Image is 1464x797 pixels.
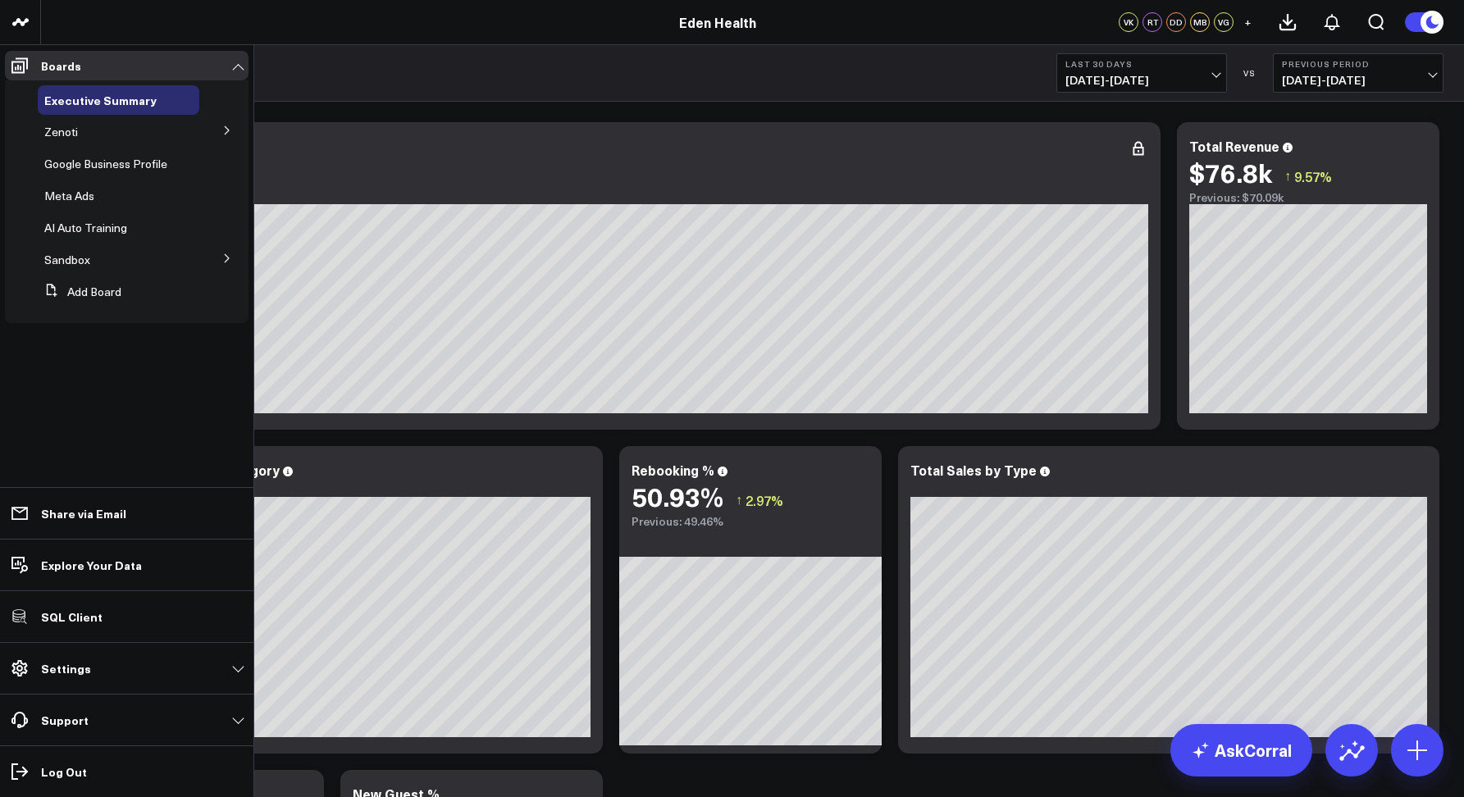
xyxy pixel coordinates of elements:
p: Boards [41,59,81,72]
span: 2.97% [746,491,783,509]
a: Log Out [5,757,249,786]
div: VS [1235,68,1265,78]
button: Last 30 Days[DATE]-[DATE] [1056,53,1227,93]
a: Sandbox [44,253,90,266]
span: Executive Summary [44,92,157,108]
a: AskCorral [1170,724,1312,777]
span: ↑ [736,490,742,511]
div: Previous: 49.46% [632,515,869,528]
a: Meta Ads [44,189,94,203]
a: Eden Health [679,13,756,31]
div: RT [1142,12,1162,32]
button: Previous Period[DATE]-[DATE] [1273,53,1443,93]
div: $76.8k [1189,157,1272,187]
span: Meta Ads [44,188,94,203]
b: Last 30 Days [1065,59,1218,69]
span: [DATE] - [DATE] [1282,74,1434,87]
span: 9.57% [1294,167,1332,185]
span: Google Business Profile [44,156,167,171]
span: ↑ [1284,166,1291,187]
span: + [1244,16,1252,28]
a: Google Business Profile [44,157,167,171]
p: Share via Email [41,507,126,520]
p: Log Out [41,765,87,778]
div: Previous: $70.09k [1189,191,1427,204]
p: SQL Client [41,610,103,623]
a: SQL Client [5,602,249,631]
div: Previous: $109.71k [74,191,1148,204]
p: Support [41,713,89,726]
div: Rebooking % [632,461,714,479]
button: + [1238,12,1257,32]
p: Settings [41,662,91,675]
div: MB [1190,12,1210,32]
button: Add Board [38,277,121,307]
span: [DATE] - [DATE] [1065,74,1218,87]
div: Total Sales by Type [910,461,1037,479]
span: Zenoti [44,124,78,139]
span: AI Auto Training [44,220,127,235]
div: VK [1119,12,1138,32]
div: DD [1166,12,1186,32]
div: VG [1214,12,1234,32]
div: Total Revenue [1189,137,1279,155]
a: Executive Summary [44,93,157,107]
p: Explore Your Data [41,558,142,572]
a: AI Auto Training [44,221,127,235]
b: Previous Period [1282,59,1434,69]
span: Sandbox [44,252,90,267]
div: 50.93% [632,481,723,511]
